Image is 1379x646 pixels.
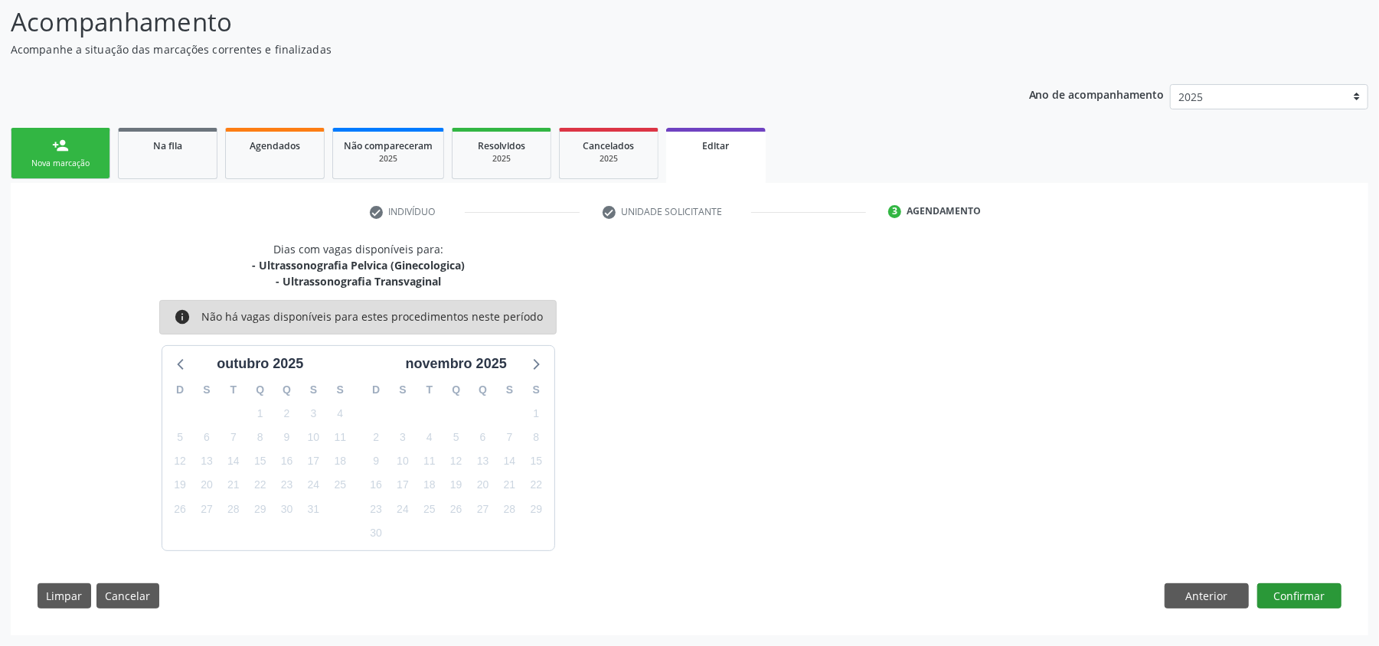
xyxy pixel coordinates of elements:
[392,498,413,520] span: segunda-feira, 24 de novembro de 2025
[419,475,440,496] span: terça-feira, 18 de novembro de 2025
[446,427,467,449] span: quarta-feira, 5 de novembro de 2025
[525,451,547,472] span: sábado, 15 de novembro de 2025
[329,403,351,424] span: sábado, 4 de outubro de 2025
[392,475,413,496] span: segunda-feira, 17 de novembro de 2025
[22,158,99,169] div: Nova marcação
[302,403,324,424] span: sexta-feira, 3 de outubro de 2025
[419,427,440,449] span: terça-feira, 4 de novembro de 2025
[419,498,440,520] span: terça-feira, 25 de novembro de 2025
[196,498,217,520] span: segunda-feira, 27 de outubro de 2025
[469,378,496,402] div: Q
[363,378,390,402] div: D
[250,498,271,520] span: quarta-feira, 29 de outubro de 2025
[194,378,221,402] div: S
[273,378,300,402] div: Q
[472,427,494,449] span: quinta-feira, 6 de novembro de 2025
[276,403,298,424] span: quinta-feira, 2 de outubro de 2025
[463,153,540,165] div: 2025
[390,378,417,402] div: S
[329,475,351,496] span: sábado, 25 de outubro de 2025
[365,498,387,520] span: domingo, 23 de novembro de 2025
[169,451,191,472] span: domingo, 12 de outubro de 2025
[252,257,465,273] div: - Ultrassonografia Pelvica (Ginecologica)
[300,378,327,402] div: S
[169,498,191,520] span: domingo, 26 de outubro de 2025
[472,451,494,472] span: quinta-feira, 13 de novembro de 2025
[11,3,961,41] p: Acompanhamento
[96,583,159,609] button: Cancelar
[196,475,217,496] span: segunda-feira, 20 de outubro de 2025
[247,378,273,402] div: Q
[302,451,324,472] span: sexta-feira, 17 de outubro de 2025
[498,427,520,449] span: sexta-feira, 7 de novembro de 2025
[169,475,191,496] span: domingo, 19 de outubro de 2025
[52,137,69,154] div: person_add
[11,41,961,57] p: Acompanhe a situação das marcações correntes e finalizadas
[525,403,547,424] span: sábado, 1 de novembro de 2025
[523,378,550,402] div: S
[419,451,440,472] span: terça-feira, 11 de novembro de 2025
[169,427,191,449] span: domingo, 5 de outubro de 2025
[276,498,298,520] span: quinta-feira, 30 de outubro de 2025
[498,498,520,520] span: sexta-feira, 28 de novembro de 2025
[250,403,271,424] span: quarta-feira, 1 de outubro de 2025
[38,583,91,609] button: Limpar
[174,308,191,325] i: info
[703,139,730,152] span: Editar
[223,427,244,449] span: terça-feira, 7 de outubro de 2025
[365,475,387,496] span: domingo, 16 de novembro de 2025
[250,475,271,496] span: quarta-feira, 22 de outubro de 2025
[392,451,413,472] span: segunda-feira, 10 de novembro de 2025
[196,451,217,472] span: segunda-feira, 13 de outubro de 2025
[250,427,271,449] span: quarta-feira, 8 de outubro de 2025
[907,204,981,218] div: Agendamento
[416,378,443,402] div: T
[443,378,469,402] div: Q
[1257,583,1341,609] button: Confirmar
[1165,583,1249,609] button: Anterior
[392,427,413,449] span: segunda-feira, 3 de novembro de 2025
[446,498,467,520] span: quarta-feira, 26 de novembro de 2025
[153,139,182,152] span: Na fila
[167,378,194,402] div: D
[327,378,354,402] div: S
[252,241,465,289] div: Dias com vagas disponíveis para:
[223,475,244,496] span: terça-feira, 21 de outubro de 2025
[220,378,247,402] div: T
[525,475,547,496] span: sábado, 22 de novembro de 2025
[496,378,523,402] div: S
[302,427,324,449] span: sexta-feira, 10 de outubro de 2025
[365,451,387,472] span: domingo, 9 de novembro de 2025
[211,354,309,374] div: outubro 2025
[472,498,494,520] span: quinta-feira, 27 de novembro de 2025
[1029,84,1165,103] p: Ano de acompanhamento
[400,354,513,374] div: novembro 2025
[446,451,467,472] span: quarta-feira, 12 de novembro de 2025
[888,205,902,219] div: 3
[201,308,543,325] div: Não há vagas disponíveis para estes procedimentos neste período
[329,427,351,449] span: sábado, 11 de outubro de 2025
[252,273,465,289] div: - Ultrassonografia Transvaginal
[365,427,387,449] span: domingo, 2 de novembro de 2025
[446,475,467,496] span: quarta-feira, 19 de novembro de 2025
[196,427,217,449] span: segunda-feira, 6 de outubro de 2025
[302,498,324,520] span: sexta-feira, 31 de outubro de 2025
[344,139,433,152] span: Não compareceram
[344,153,433,165] div: 2025
[250,451,271,472] span: quarta-feira, 15 de outubro de 2025
[498,451,520,472] span: sexta-feira, 14 de novembro de 2025
[570,153,647,165] div: 2025
[583,139,635,152] span: Cancelados
[329,451,351,472] span: sábado, 18 de outubro de 2025
[276,427,298,449] span: quinta-feira, 9 de outubro de 2025
[525,427,547,449] span: sábado, 8 de novembro de 2025
[276,475,298,496] span: quinta-feira, 23 de outubro de 2025
[276,451,298,472] span: quinta-feira, 16 de outubro de 2025
[525,498,547,520] span: sábado, 29 de novembro de 2025
[365,522,387,543] span: domingo, 30 de novembro de 2025
[302,475,324,496] span: sexta-feira, 24 de outubro de 2025
[478,139,525,152] span: Resolvidos
[250,139,300,152] span: Agendados
[223,451,244,472] span: terça-feira, 14 de outubro de 2025
[223,498,244,520] span: terça-feira, 28 de outubro de 2025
